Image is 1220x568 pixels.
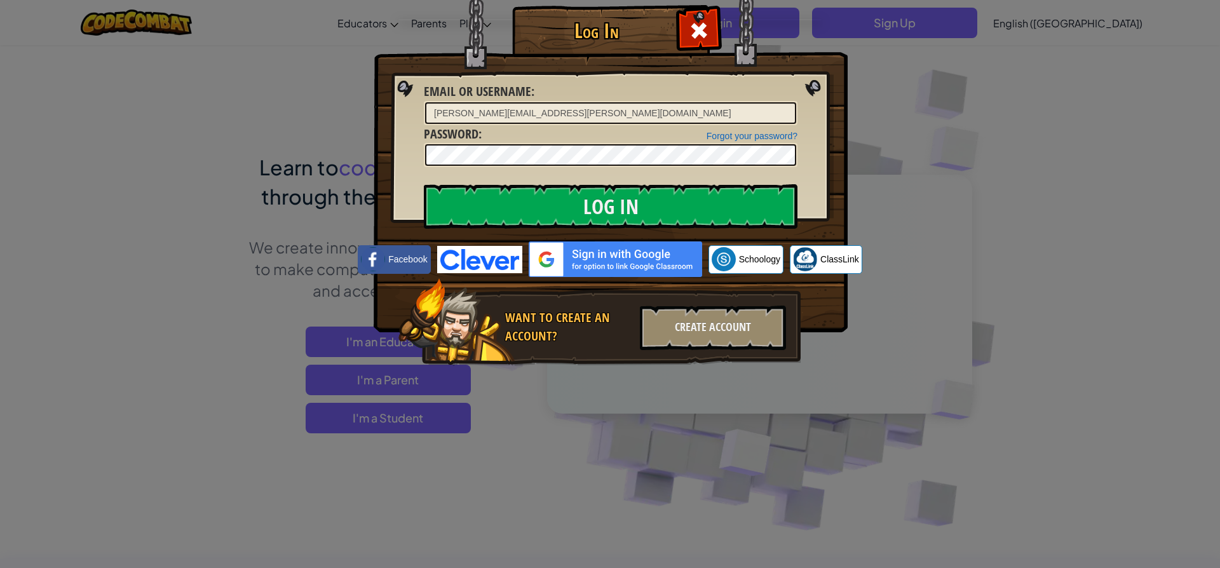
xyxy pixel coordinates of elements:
div: Create Account [640,306,786,350]
img: gplus_sso_button2.svg [529,241,702,277]
a: Forgot your password? [707,131,797,141]
span: ClassLink [820,253,859,266]
img: schoology.png [712,247,736,271]
input: Log In [424,184,797,229]
span: Password [424,125,478,142]
div: Want to create an account? [505,309,632,345]
span: Email or Username [424,83,531,100]
span: Facebook [388,253,427,266]
label: : [424,83,534,101]
h1: Log In [515,20,677,42]
img: classlink-logo-small.png [793,247,817,271]
label: : [424,125,482,144]
span: Schoology [739,253,780,266]
img: clever-logo-blue.png [437,246,522,273]
img: facebook_small.png [361,247,385,271]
